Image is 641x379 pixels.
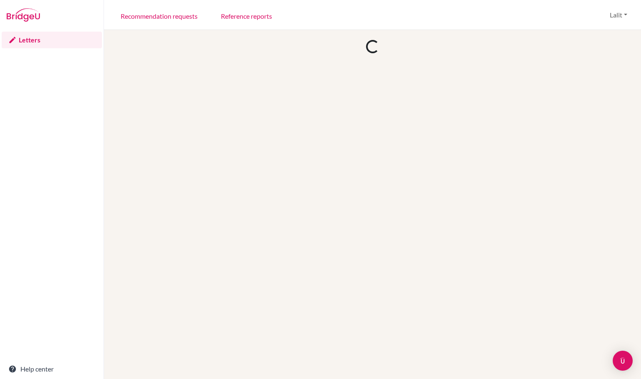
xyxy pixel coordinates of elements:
[7,8,40,22] img: Bridge-U
[364,38,381,55] div: Loading...
[2,361,102,377] a: Help center
[114,1,204,30] a: Recommendation requests
[606,7,631,23] button: Lalit
[214,1,279,30] a: Reference reports
[2,32,102,48] a: Letters
[613,351,633,371] div: Open Intercom Messenger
